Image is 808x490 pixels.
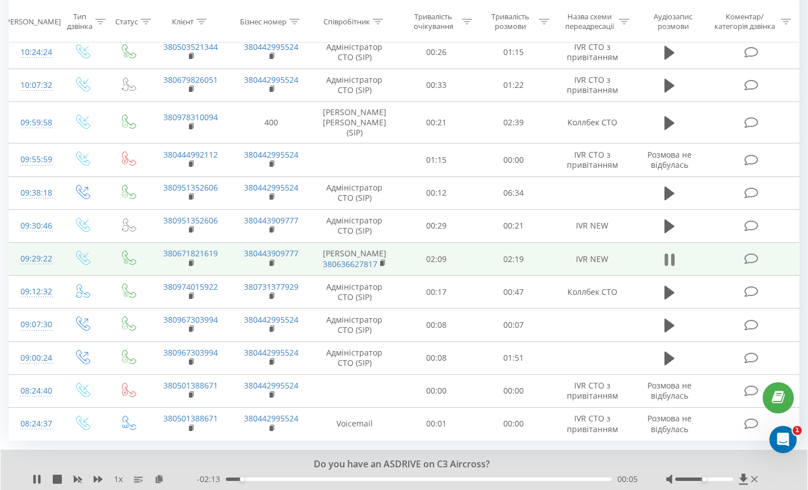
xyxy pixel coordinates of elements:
[475,69,552,102] td: 01:22
[163,215,218,226] a: 380951352606
[163,413,218,424] a: 380501388671
[20,74,47,96] div: 10:07:32
[114,474,123,485] span: 1 x
[197,474,226,485] span: - 02:13
[702,477,706,481] div: Accessibility label
[647,380,692,401] span: Розмова не відбулась
[552,243,632,276] td: IVR NEW
[793,426,802,435] span: 1
[398,102,475,143] td: 00:21
[244,347,298,358] a: 380442995524
[769,426,797,453] iframe: Intercom live chat
[244,248,298,259] a: 380443909777
[475,176,552,209] td: 06:34
[163,380,218,391] a: 380501388671
[398,143,475,176] td: 01:15
[475,407,552,440] td: 00:00
[398,243,475,276] td: 02:09
[398,69,475,102] td: 00:33
[398,36,475,69] td: 00:26
[475,36,552,69] td: 01:15
[312,309,398,341] td: Адміністратор СТО (SIP)
[163,112,218,122] a: 380978310094
[312,176,398,209] td: Адміністратор СТО (SIP)
[398,209,475,242] td: 00:29
[244,281,298,292] a: 380731377929
[312,341,398,374] td: Адміністратор СТО (SIP)
[20,248,47,270] div: 09:29:22
[244,41,298,52] a: 380442995524
[562,12,616,31] div: Назва схеми переадресації
[552,143,632,176] td: IVR СТО з привітанням
[163,74,218,85] a: 380679826051
[552,276,632,309] td: Коллбек СТО
[642,12,704,31] div: Аудіозапис розмови
[398,374,475,407] td: 00:00
[323,259,377,269] a: 380636627817
[398,276,475,309] td: 00:17
[475,276,552,309] td: 00:47
[475,341,552,374] td: 01:51
[475,102,552,143] td: 02:39
[552,209,632,242] td: IVR NEW
[67,12,92,31] div: Тип дзвінка
[312,276,398,309] td: Адміністратор СТО (SIP)
[398,309,475,341] td: 00:08
[475,309,552,341] td: 00:07
[323,16,370,26] div: Співробітник
[485,12,536,31] div: Тривалість розмови
[552,102,632,143] td: Коллбек СТО
[647,149,692,170] span: Розмова не відбулась
[712,12,778,31] div: Коментар/категорія дзвінка
[163,314,218,325] a: 380967303994
[552,374,632,407] td: IVR СТО з привітанням
[475,243,552,276] td: 02:19
[163,248,218,259] a: 380671821619
[312,243,398,276] td: [PERSON_NAME]
[163,41,218,52] a: 380503521344
[163,182,218,193] a: 380951352606
[398,407,475,440] td: 00:01
[398,176,475,209] td: 00:12
[647,413,692,434] span: Розмова не відбулась
[20,215,47,237] div: 09:30:46
[244,413,298,424] a: 380442995524
[244,149,298,160] a: 380442995524
[20,413,47,435] div: 08:24:37
[20,182,47,204] div: 09:38:18
[244,380,298,391] a: 380442995524
[312,102,398,143] td: [PERSON_NAME] [PERSON_NAME] (SIP)
[231,102,311,143] td: 400
[312,209,398,242] td: Адміністратор СТО (SIP)
[20,41,47,64] div: 10:24:24
[475,374,552,407] td: 00:00
[3,16,61,26] div: [PERSON_NAME]
[475,143,552,176] td: 00:00
[408,12,459,31] div: Тривалість очікування
[244,215,298,226] a: 380443909777
[312,36,398,69] td: Адміністратор СТО (SIP)
[475,209,552,242] td: 00:21
[244,314,298,325] a: 380442995524
[240,477,245,481] div: Accessibility label
[20,380,47,402] div: 08:24:40
[244,74,298,85] a: 380442995524
[172,16,193,26] div: Клієнт
[163,149,218,160] a: 380444992112
[552,69,632,102] td: IVR СТО з привітанням
[105,458,687,471] div: Do you have an ASDRIVE on C3 Aircross?
[20,149,47,171] div: 09:55:59
[617,474,638,485] span: 00:05
[552,407,632,440] td: IVR СТО з привітанням
[163,281,218,292] a: 380974015922
[163,347,218,358] a: 380967303994
[244,182,298,193] a: 380442995524
[312,69,398,102] td: Адміністратор СТО (SIP)
[552,36,632,69] td: IVR СТО з привітанням
[20,314,47,336] div: 09:07:30
[312,407,398,440] td: Voicemail
[115,16,138,26] div: Статус
[20,281,47,303] div: 09:12:32
[20,112,47,134] div: 09:59:58
[240,16,287,26] div: Бізнес номер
